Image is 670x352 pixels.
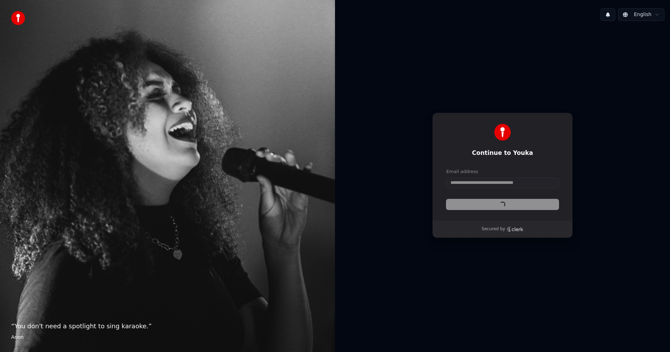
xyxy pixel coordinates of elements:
[494,124,511,141] img: Youka
[446,149,559,157] h1: Continue to Youka
[11,334,324,341] footer: Anon
[11,11,25,25] img: youka
[482,226,505,232] p: Secured by
[507,227,523,232] a: Clerk logo
[11,321,324,331] p: “ You don't need a spotlight to sing karaoke. ”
